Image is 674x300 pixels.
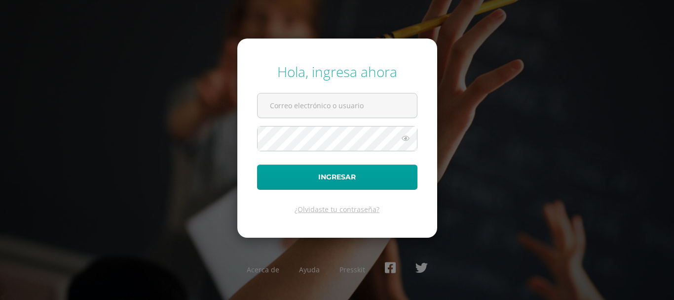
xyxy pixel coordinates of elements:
[299,265,320,274] a: Ayuda
[257,62,417,81] div: Hola, ingresa ahora
[295,205,379,214] a: ¿Olvidaste tu contraseña?
[247,265,279,274] a: Acerca de
[258,93,417,118] input: Correo electrónico o usuario
[339,265,365,274] a: Presskit
[257,165,417,190] button: Ingresar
